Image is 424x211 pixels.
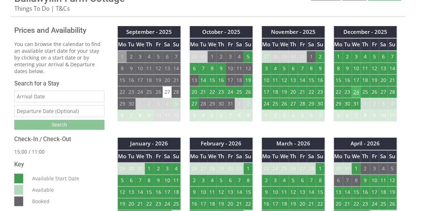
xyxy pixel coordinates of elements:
td: 6 [118,110,127,122]
td: 6 [226,175,235,186]
td: 27 [190,98,199,110]
td: 9 [154,175,163,186]
td: 15 [307,74,316,86]
td: 10 [379,110,388,122]
th: Fr [298,38,307,51]
td: 29 [280,51,288,63]
td: 16 [343,74,352,86]
td: 27 [262,51,271,63]
th: Mo [190,38,199,51]
td: 29 [208,98,216,110]
td: 3 [226,51,235,63]
th: January - 2026 [118,138,181,150]
td: 29 [216,163,225,175]
td: 27 [298,163,307,175]
td: 10 [352,63,361,74]
th: Sa [307,150,316,163]
td: 1 [145,163,154,175]
td: 20 [379,74,388,86]
td: 28 [307,163,316,175]
input: Departure Date (Optional) [14,105,104,117]
td: 28 [298,98,307,110]
td: 8 [208,63,216,74]
td: 31 [226,98,235,110]
td: 6 [288,63,297,74]
td: 7 [307,175,316,186]
td: 13 [288,74,297,86]
td: 3 [163,163,172,175]
td: 1 [307,51,316,63]
td: 24 [271,163,280,175]
th: Su [244,38,252,51]
td: 11 [235,63,244,74]
td: 7 [316,110,325,122]
td: 7 [127,110,136,122]
td: 1 [208,51,216,63]
td: 2 [361,163,369,175]
td: 21 [388,74,397,86]
td: 28 [388,86,397,98]
td: 8 [334,63,343,74]
td: 12 [244,63,252,74]
td: 9 [244,110,252,122]
h2: Prices and Availability [14,26,104,35]
td: 30 [226,163,235,175]
td: 3 [199,175,208,186]
h3: Key [14,161,104,168]
td: 6 [298,175,307,186]
td: 28 [208,163,216,175]
td: 6 [334,175,343,186]
td: 30 [343,98,352,110]
td: 5 [244,51,252,63]
th: Fr [370,150,379,163]
td: 31 [343,163,352,175]
td: 14 [388,63,397,74]
td: 1 [136,98,144,110]
td: 4 [271,63,280,74]
td: 26 [244,86,252,98]
th: April - 2026 [334,138,397,150]
td: 4 [235,51,244,63]
th: Mo [118,38,127,51]
td: 25 [145,86,154,98]
td: 7 [199,63,208,74]
td: 6 [343,110,352,122]
td: 1 [361,98,369,110]
td: 15 [208,74,216,86]
td: 13 [379,63,388,74]
td: 3 [154,98,163,110]
td: 29 [334,98,343,110]
th: We [352,38,361,51]
td: 4 [172,163,180,175]
th: Tu [271,38,280,51]
td: 12 [172,110,180,122]
th: Th [361,38,369,51]
td: 1 [334,51,343,63]
th: Tu [343,38,352,51]
td: 4 [208,175,216,186]
td: 7 [352,110,361,122]
td: 23 [262,163,271,175]
td: 28 [199,98,208,110]
td: 21 [199,86,208,98]
td: 26 [370,86,379,98]
td: 1 [352,163,361,175]
td: 30 [127,98,136,110]
td: 2 [316,51,325,63]
p: You can browse the calendar to find an available start date for your stay by clicking on a start ... [14,41,104,74]
td: 30 [334,163,343,175]
td: 29 [118,98,127,110]
td: 31 [235,163,244,175]
td: 8 [235,110,244,122]
td: 5 [216,175,225,186]
th: Th [288,38,297,51]
th: Tu [199,38,208,51]
td: 7 [343,175,352,186]
td: 14 [298,74,307,86]
td: 11 [172,175,180,186]
td: 23 [216,86,225,98]
td: 7 [235,175,244,186]
td: 2 [370,98,379,110]
th: Tu [127,150,136,163]
td: 31 [136,163,144,175]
